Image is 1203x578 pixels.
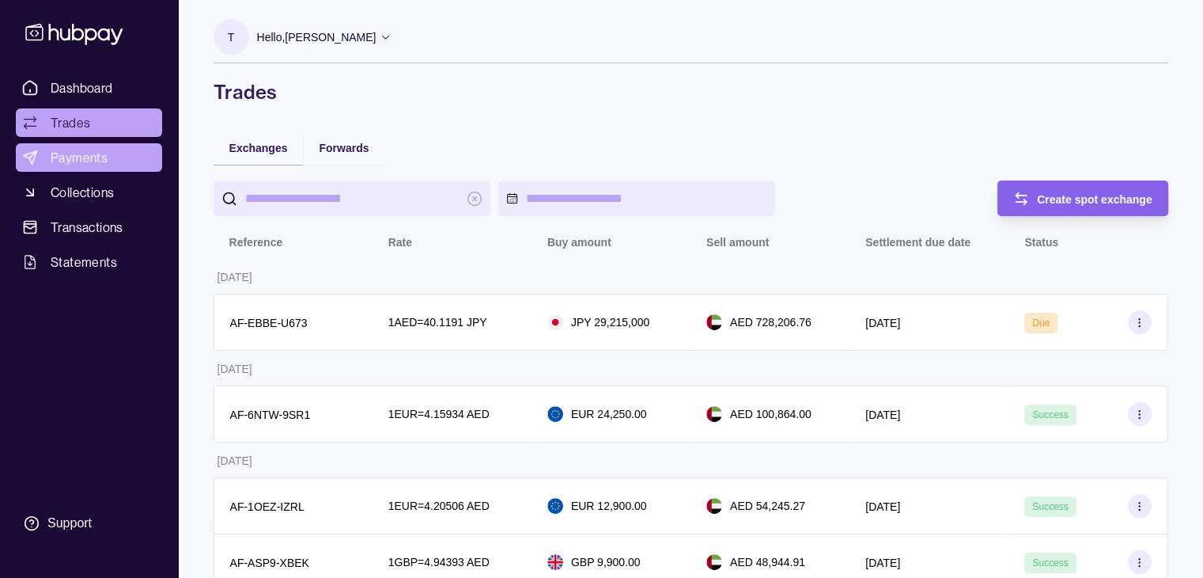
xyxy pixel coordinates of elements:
p: Settlement due date [865,236,970,249]
a: Statements [16,248,162,276]
p: Buy amount [547,236,611,249]
span: Due [1032,318,1050,329]
div: Support [47,515,92,532]
span: Collections [51,183,114,202]
img: ae [706,314,722,330]
img: jp [547,314,563,330]
p: 1 EUR = 4.15934 AED [388,405,490,423]
p: [DATE] [865,500,900,513]
p: Sell amount [706,236,769,249]
span: Success [1032,501,1068,512]
a: Support [16,507,162,540]
p: AF-1OEZ-IZRL [230,500,305,513]
p: T [228,29,235,46]
p: AED 54,245.27 [730,497,805,515]
p: AED 100,864.00 [730,405,811,423]
p: [DATE] [218,454,252,467]
p: [DATE] [218,363,252,375]
p: AF-EBBE-U673 [230,317,308,329]
p: AF-ASP9-XBEK [230,557,309,569]
img: ae [706,498,722,514]
span: Payments [51,148,108,167]
p: [DATE] [865,317,900,329]
a: Payments [16,143,162,172]
img: gb [547,554,563,570]
span: Success [1032,409,1068,420]
span: Dashboard [51,78,113,97]
a: Transactions [16,213,162,241]
input: search [245,181,459,216]
h1: Trades [214,79,1168,105]
a: Collections [16,178,162,207]
p: Hello, [PERSON_NAME] [257,29,376,46]
p: AED 728,206.76 [730,314,811,331]
img: ae [706,554,722,570]
p: AED 48,944.91 [730,553,805,571]
p: 1 EUR = 4.20506 AED [388,497,490,515]
img: ae [706,406,722,422]
button: Create spot exchange [997,181,1168,216]
span: Statements [51,253,117,272]
p: Rate [388,236,412,249]
p: GBP 9,900.00 [571,553,641,571]
p: JPY 29,215,000 [571,314,649,331]
p: EUR 24,250.00 [571,405,647,423]
p: AF-6NTW-9SR1 [230,409,311,421]
span: Transactions [51,218,123,237]
p: Status [1024,236,1058,249]
p: EUR 12,900.00 [571,497,647,515]
span: Create spot exchange [1037,193,1152,206]
p: 1 AED = 40.1191 JPY [388,314,487,331]
p: [DATE] [218,271,252,283]
p: Reference [229,236,283,249]
span: Exchanges [229,142,288,154]
p: [DATE] [865,557,900,569]
a: Trades [16,108,162,137]
p: 1 GBP = 4.94393 AED [388,553,490,571]
span: Success [1032,557,1068,568]
a: Dashboard [16,74,162,102]
img: eu [547,498,563,514]
span: Forwards [319,142,369,154]
img: eu [547,406,563,422]
span: Trades [51,113,90,132]
p: [DATE] [865,409,900,421]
